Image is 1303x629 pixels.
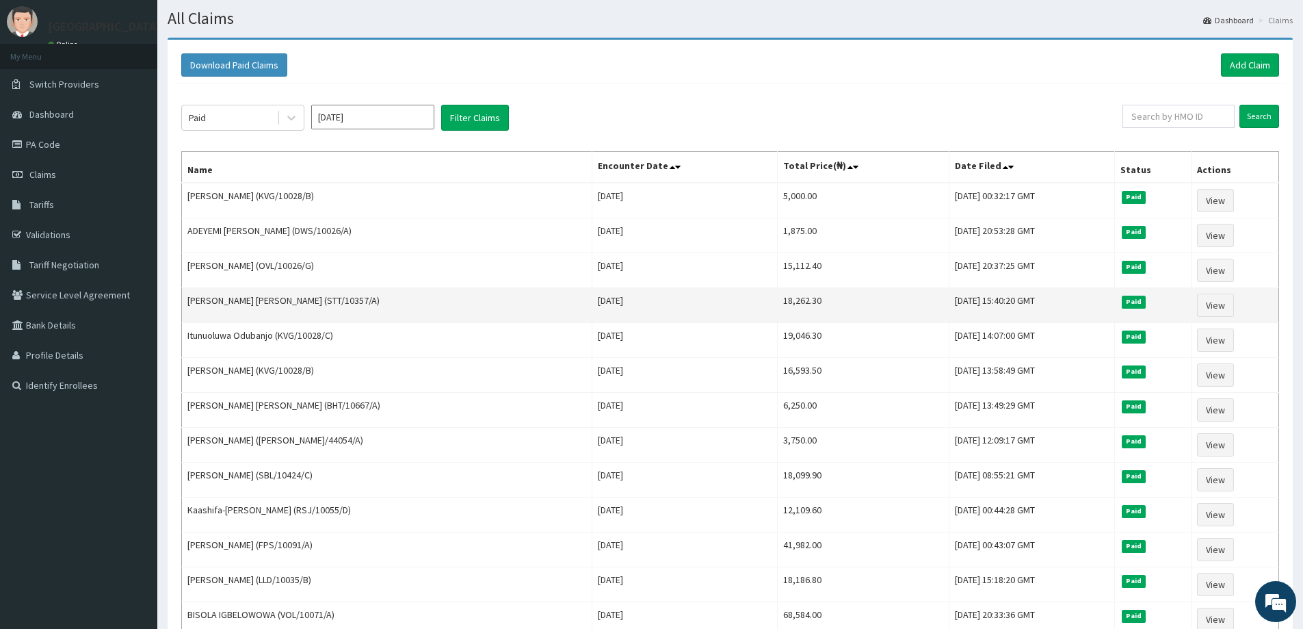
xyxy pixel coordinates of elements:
[182,152,592,183] th: Name
[1197,224,1234,247] a: View
[1191,152,1278,183] th: Actions
[1122,331,1146,343] span: Paid
[1203,14,1254,26] a: Dashboard
[592,532,777,567] td: [DATE]
[182,358,592,393] td: [PERSON_NAME] (KVG/10028/B)
[182,428,592,463] td: [PERSON_NAME] ([PERSON_NAME]/44054/A)
[949,323,1114,358] td: [DATE] 14:07:00 GMT
[949,498,1114,532] td: [DATE] 00:44:28 GMT
[182,498,592,532] td: Kaashifa-[PERSON_NAME] (RSJ/10055/D)
[1197,363,1234,387] a: View
[1122,400,1146,413] span: Paid
[1197,503,1234,526] a: View
[777,532,949,567] td: 41,982.00
[1197,398,1234,422] a: View
[7,6,38,37] img: User Image
[182,183,592,218] td: [PERSON_NAME] (KVG/10028/B)
[168,10,1293,27] h1: All Claims
[1122,505,1146,517] span: Paid
[949,463,1114,498] td: [DATE] 08:55:21 GMT
[592,393,777,428] td: [DATE]
[182,532,592,567] td: [PERSON_NAME] (FPS/10091/A)
[1122,470,1146,483] span: Paid
[592,218,777,253] td: [DATE]
[1255,14,1293,26] li: Claims
[1197,189,1234,212] a: View
[1197,294,1234,317] a: View
[1122,575,1146,587] span: Paid
[1122,610,1146,622] span: Paid
[777,358,949,393] td: 16,593.50
[592,253,777,288] td: [DATE]
[949,218,1114,253] td: [DATE] 20:53:28 GMT
[71,77,230,94] div: Chat with us now
[29,198,54,211] span: Tariffs
[1122,540,1146,552] span: Paid
[777,253,949,288] td: 15,112.40
[949,532,1114,567] td: [DATE] 00:43:07 GMT
[182,253,592,288] td: [PERSON_NAME] (OVL/10026/G)
[1197,468,1234,491] a: View
[1114,152,1191,183] th: Status
[777,393,949,428] td: 6,250.00
[311,105,434,129] input: Select Month and Year
[224,7,257,40] div: Minimize live chat window
[777,323,949,358] td: 19,046.30
[777,567,949,602] td: 18,186.80
[182,218,592,253] td: ADEYEMI [PERSON_NAME] (DWS/10026/A)
[182,288,592,323] td: [PERSON_NAME] [PERSON_NAME] (STT/10357/A)
[777,183,949,218] td: 5,000.00
[7,374,261,422] textarea: Type your message and hit 'Enter'
[1221,53,1279,77] a: Add Claim
[592,498,777,532] td: [DATE]
[1122,105,1235,128] input: Search by HMO ID
[777,288,949,323] td: 18,262.30
[592,463,777,498] td: [DATE]
[29,168,56,181] span: Claims
[29,108,74,120] span: Dashboard
[592,428,777,463] td: [DATE]
[1122,296,1146,308] span: Paid
[949,428,1114,463] td: [DATE] 12:09:17 GMT
[182,567,592,602] td: [PERSON_NAME] (LLD/10035/B)
[182,463,592,498] td: [PERSON_NAME] (SBL/10424/C)
[48,40,81,49] a: Online
[189,111,206,125] div: Paid
[592,358,777,393] td: [DATE]
[1197,259,1234,282] a: View
[1239,105,1279,128] input: Search
[25,68,55,103] img: d_794563401_company_1708531726252_794563401
[949,152,1114,183] th: Date Filed
[592,183,777,218] td: [DATE]
[1122,191,1146,203] span: Paid
[441,105,509,131] button: Filter Claims
[1197,573,1234,596] a: View
[1197,433,1234,457] a: View
[949,253,1114,288] td: [DATE] 20:37:25 GMT
[79,172,189,311] span: We're online!
[949,393,1114,428] td: [DATE] 13:49:29 GMT
[592,152,777,183] th: Encounter Date
[777,218,949,253] td: 1,875.00
[1122,261,1146,273] span: Paid
[949,288,1114,323] td: [DATE] 15:40:20 GMT
[777,428,949,463] td: 3,750.00
[592,323,777,358] td: [DATE]
[182,393,592,428] td: [PERSON_NAME] [PERSON_NAME] (BHT/10667/A)
[949,183,1114,218] td: [DATE] 00:32:17 GMT
[1122,365,1146,378] span: Paid
[29,259,99,271] span: Tariff Negotiation
[949,358,1114,393] td: [DATE] 13:58:49 GMT
[1197,538,1234,561] a: View
[592,288,777,323] td: [DATE]
[777,463,949,498] td: 18,099.90
[777,152,949,183] th: Total Price(₦)
[1122,435,1146,448] span: Paid
[777,498,949,532] td: 12,109.60
[1197,329,1234,352] a: View
[182,323,592,358] td: Itunuoluwa Odubanjo (KVG/10028/C)
[949,567,1114,602] td: [DATE] 15:18:20 GMT
[48,21,161,33] p: [GEOGRAPHIC_DATA]
[181,53,287,77] button: Download Paid Claims
[1122,226,1146,238] span: Paid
